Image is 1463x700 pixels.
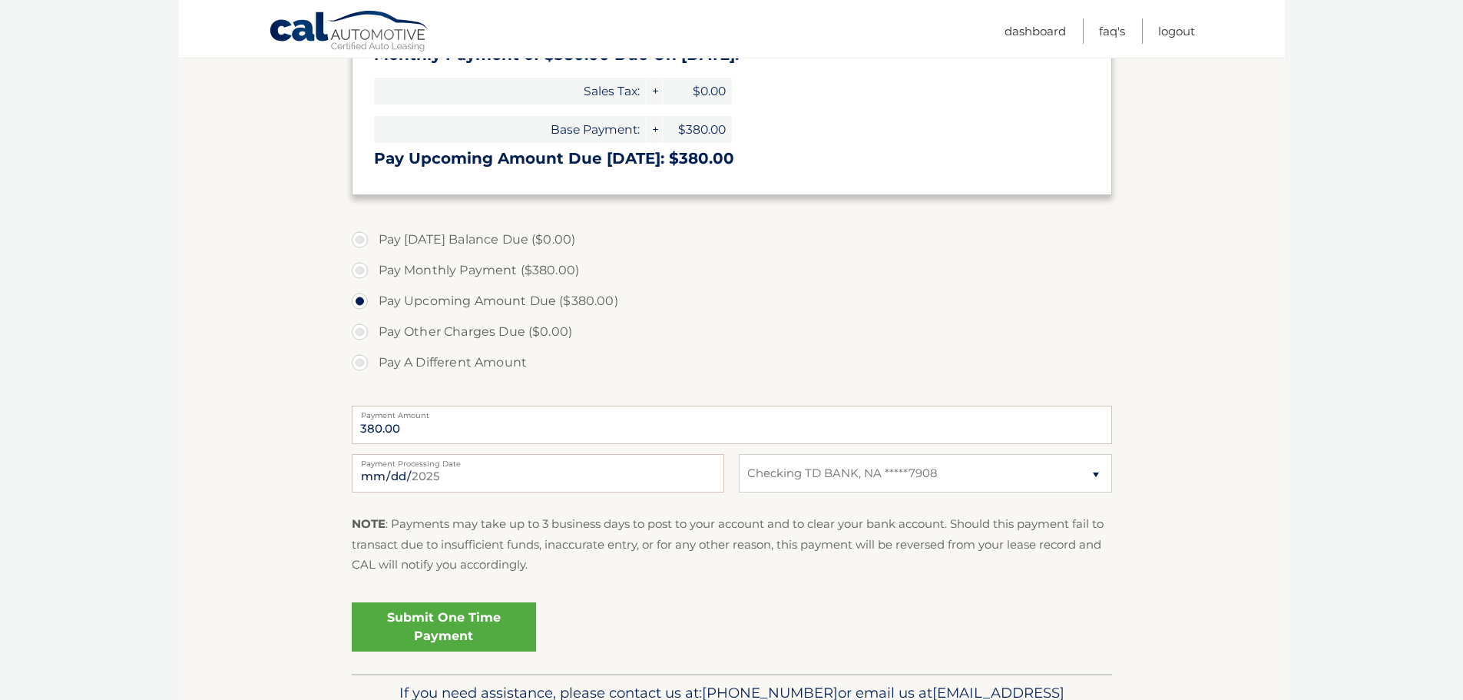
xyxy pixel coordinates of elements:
[352,516,386,531] strong: NOTE
[374,149,1090,168] h3: Pay Upcoming Amount Due [DATE]: $380.00
[352,255,1112,286] label: Pay Monthly Payment ($380.00)
[352,454,724,493] input: Payment Date
[352,317,1112,347] label: Pay Other Charges Due ($0.00)
[647,116,662,143] span: +
[1158,18,1195,44] a: Logout
[269,10,430,55] a: Cal Automotive
[352,514,1112,575] p: : Payments may take up to 3 business days to post to your account and to clear your bank account....
[647,78,662,105] span: +
[1005,18,1066,44] a: Dashboard
[374,116,646,143] span: Base Payment:
[352,224,1112,255] label: Pay [DATE] Balance Due ($0.00)
[374,78,646,105] span: Sales Tax:
[352,454,724,466] label: Payment Processing Date
[352,406,1112,444] input: Payment Amount
[1099,18,1125,44] a: FAQ's
[352,286,1112,317] label: Pay Upcoming Amount Due ($380.00)
[663,78,732,105] span: $0.00
[352,347,1112,378] label: Pay A Different Amount
[663,116,732,143] span: $380.00
[352,602,536,652] a: Submit One Time Payment
[352,406,1112,418] label: Payment Amount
